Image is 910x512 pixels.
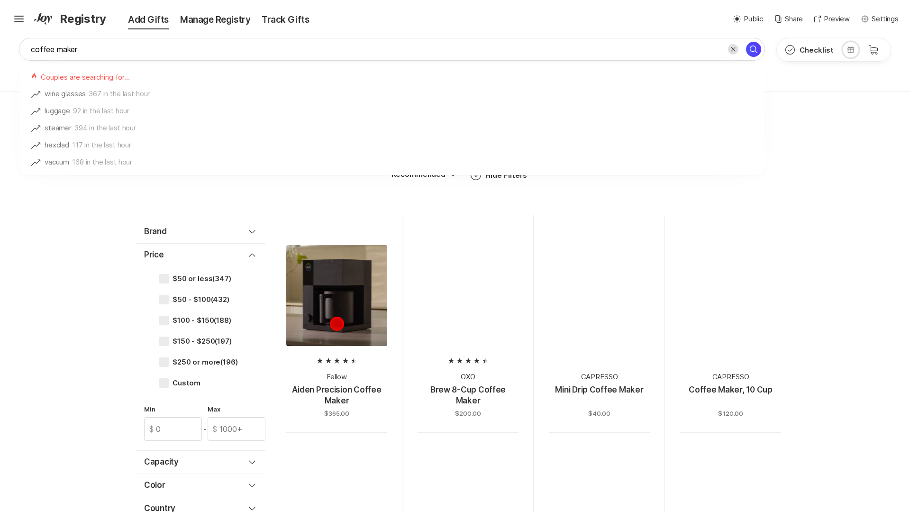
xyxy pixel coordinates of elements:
span: $40.00 [588,409,610,418]
div: Capacity [144,457,246,468]
button: Search for [746,42,761,57]
button: Share [774,14,803,25]
p: Couples are searching for… [41,72,130,82]
a: CAPRESSOCoffee Maker, 10 Cup$120.00 [680,230,781,418]
p: 394 in the last hour [74,123,136,134]
p: steamer [45,123,72,134]
button: Clear search [728,44,738,55]
span: $50 - $100 (432) [173,295,229,304]
span: Fellow [327,372,347,383]
button: Public [733,14,763,25]
span: $250 or more (196) [173,358,237,366]
button: Color [136,476,265,495]
p: Settings [872,14,899,25]
div: Track Gifts [256,13,315,27]
span: OXO [461,372,476,383]
button: Price [136,246,265,265]
p: Coffee Maker, 10 Cup [689,384,773,407]
span: $200.00 [455,409,481,418]
label: Min [144,405,202,413]
p: Mini Drip Coffee Maker [555,384,643,407]
p: luggage [45,106,70,117]
input: 1000+ [208,418,265,440]
p: hexclad [45,140,69,151]
div: - [202,417,208,441]
p: Preview [824,14,850,25]
p: 168 in the last hour [72,157,132,168]
span: CAPRESSO [712,372,749,383]
p: vacuum [45,157,69,168]
button: Checklist [777,38,841,61]
div: Add Gifts [109,13,174,27]
span: CAPRESSO [581,372,618,383]
span: $150 - $250 (197) [173,337,232,346]
p: 117 in the last hour [72,140,131,151]
p: Public [744,14,763,25]
span: $100 - $150 (188) [173,316,231,325]
button: Settings [861,14,899,25]
a: OXOBrew 8-Cup Coffee Maker$200.00 [418,230,519,418]
span: $365.00 [324,409,349,418]
div: Manage Registry [174,13,256,27]
span: Custom [173,379,200,387]
button: Brand [136,222,265,241]
button: Capacity [136,453,265,472]
input: 0 [145,418,201,440]
div: Brand [144,226,246,238]
div: Color [144,480,246,491]
div: Price [144,249,246,261]
span: $50 or less (347) [173,274,231,283]
p: wine glasses [45,89,86,100]
div: Hide Filters [485,170,527,180]
span: Registry [60,10,106,27]
input: Search brands, products, or paste a URL [19,38,765,61]
p: 367 in the last hour [89,89,150,100]
span: $120.00 [718,409,743,418]
p: 92 in the last hour [73,106,129,117]
p: Share [785,14,803,25]
div: Price [136,265,265,448]
p: Aiden Precision Coffee Maker [286,384,387,407]
label: Max [208,405,265,413]
a: FellowAiden Precision Coffee Maker$365.00 [286,230,387,418]
p: Brew 8-Cup Coffee Maker [418,384,519,407]
a: CAPRESSOMini Drip Coffee Maker$40.00 [549,230,650,418]
button: Preview [814,14,850,25]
